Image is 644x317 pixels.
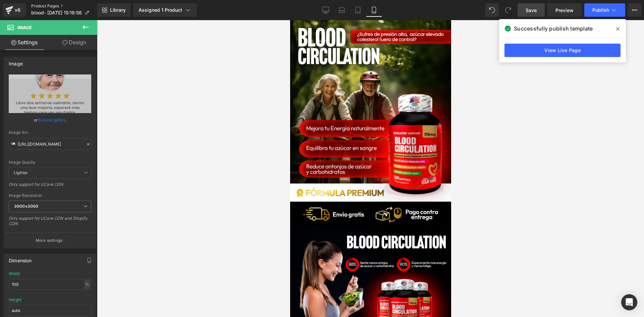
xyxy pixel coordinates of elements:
div: Image [9,57,23,66]
button: Publish [584,3,625,17]
input: auto [9,279,91,290]
div: % [84,280,90,289]
div: Dimension [9,254,32,263]
p: More settings [36,237,62,244]
b: Lighter [14,170,28,175]
div: Only support for UCare CDN [9,182,91,192]
b: 3000x3000 [14,204,38,209]
div: Width [9,271,20,276]
div: Height [9,298,21,302]
a: Tablet [350,3,366,17]
a: Design [50,35,99,50]
a: Browse gallery [38,114,66,126]
a: View Live Page [504,44,621,57]
div: Assigned 1 Product [139,7,192,13]
a: Product Pages [31,3,97,9]
a: v6 [3,3,26,17]
span: Image [17,25,32,30]
div: Image Resolution [9,193,91,198]
span: Preview [555,7,574,14]
a: Desktop [318,3,334,17]
div: Image Quality [9,160,91,165]
button: More [628,3,641,17]
input: auto [9,305,91,316]
button: More settings [4,232,96,248]
a: Mobile [366,3,382,17]
button: Undo [485,3,499,17]
input: Link [9,138,91,150]
a: Preview [547,3,582,17]
div: v6 [13,6,22,14]
div: Image Src [9,130,91,135]
button: Redo [501,3,515,17]
span: Save [526,7,537,14]
a: New Library [97,3,130,17]
a: Laptop [334,3,350,17]
div: Open Intercom Messenger [621,294,637,310]
div: Only support for UCare CDN and Shopify CDN [9,216,91,231]
span: Successfully publish template [514,24,593,33]
div: or [9,116,91,123]
span: Library [110,7,126,13]
span: blood- [DATE] 15:16:56 [31,10,82,15]
span: Publish [592,7,609,13]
